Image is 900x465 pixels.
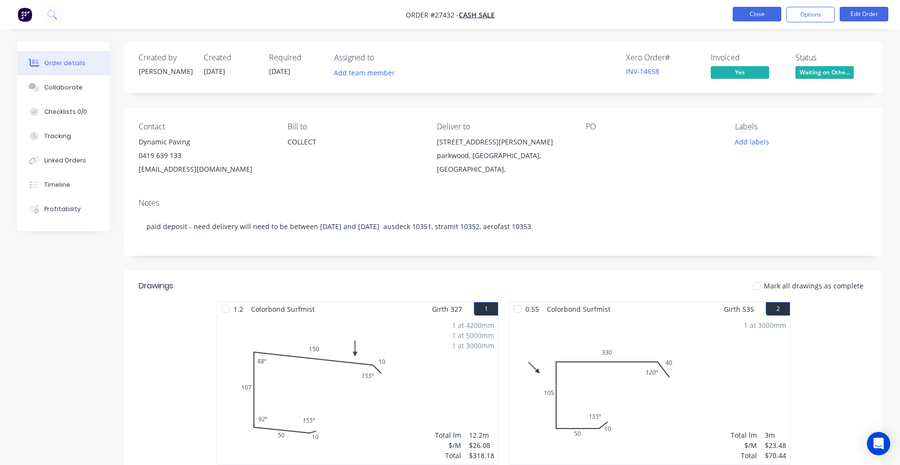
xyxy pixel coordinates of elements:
[435,450,461,461] div: Total
[435,440,461,450] div: $/M
[435,430,461,440] div: Total lm
[139,162,272,176] div: [EMAIL_ADDRESS][DOMAIN_NAME]
[522,302,543,316] span: 0.55
[731,430,757,440] div: Total lm
[724,302,754,316] span: Girth 535
[204,67,225,76] span: [DATE]
[786,7,835,22] button: Options
[765,440,786,450] div: $23.48
[17,173,109,197] button: Timeline
[17,197,109,221] button: Profitability
[139,280,173,292] div: Drawings
[469,430,494,440] div: 12.2m
[17,51,109,75] button: Order details
[731,450,757,461] div: Total
[795,53,868,62] div: Status
[733,7,781,21] button: Close
[626,53,699,62] div: Xero Order #
[437,135,570,176] div: [STREET_ADDRESS][PERSON_NAME]parkwood, [GEOGRAPHIC_DATA], [GEOGRAPHIC_DATA],
[17,100,109,124] button: Checklists 0/0
[735,122,868,131] div: Labels
[44,205,81,214] div: Profitability
[334,53,432,62] div: Assigned to
[711,66,769,78] span: Yes
[44,156,86,165] div: Linked Orders
[437,122,570,131] div: Deliver to
[586,122,719,131] div: PO
[44,107,87,116] div: Checklists 0/0
[329,66,400,79] button: Add team member
[731,440,757,450] div: $/M
[543,302,614,316] span: Colorbond Surfmist
[765,450,786,461] div: $70.44
[139,66,192,76] div: [PERSON_NAME]
[459,10,495,19] a: CASH SALE
[474,302,498,316] button: 1
[230,302,247,316] span: 1.2
[17,148,109,173] button: Linked Orders
[288,135,421,149] div: COLLECT
[711,53,784,62] div: Invoiced
[469,450,494,461] div: $318.18
[139,53,192,62] div: Created by
[139,212,868,241] div: paid deposit - need delivery will need to be between [DATE] and [DATE] ausdeck 10351, stramit 103...
[452,320,494,330] div: 1 at 4200mm
[247,302,319,316] span: Colorbond Surfmist
[139,135,272,149] div: Dynamic Paving
[44,132,71,141] div: Tracking
[840,7,888,21] button: Edit Order
[139,122,272,131] div: Contact
[867,432,890,455] div: Open Intercom Messenger
[766,302,790,316] button: 2
[217,316,498,465] div: 010501071501088º92º155º155º1 at 4200mm1 at 5000mm1 at 3000mmTotal lm$/MTotal12.2m$26.08$318.18
[288,122,421,131] div: Bill to
[139,135,272,176] div: Dynamic Paving0419 639 133[EMAIL_ADDRESS][DOMAIN_NAME]
[452,340,494,351] div: 1 at 3000mm
[744,320,786,330] div: 1 at 3000mm
[44,83,83,92] div: Collaborate
[432,302,462,316] span: Girth 327
[795,66,854,81] button: Waiting on Othe...
[269,67,290,76] span: [DATE]
[17,75,109,100] button: Collaborate
[437,135,570,149] div: [STREET_ADDRESS][PERSON_NAME]
[44,59,86,68] div: Order details
[765,430,786,440] div: 3m
[406,10,459,19] span: Order #27432 -
[44,180,70,189] div: Timeline
[334,66,400,79] button: Add team member
[626,67,659,76] a: INV-14658
[452,330,494,340] div: 1 at 5000mm
[509,316,790,465] div: 0105010533040155º120º1 at 3000mmTotal lm$/MTotal3m$23.48$70.44
[288,135,421,166] div: COLLECT
[764,281,864,291] span: Mark all drawings as complete
[204,53,257,62] div: Created
[139,198,868,208] div: Notes
[17,124,109,148] button: Tracking
[469,440,494,450] div: $26.08
[437,149,570,176] div: parkwood, [GEOGRAPHIC_DATA], [GEOGRAPHIC_DATA],
[269,53,323,62] div: Required
[795,66,854,78] span: Waiting on Othe...
[139,149,272,162] div: 0419 639 133
[729,135,774,148] button: Add labels
[18,7,32,22] img: Factory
